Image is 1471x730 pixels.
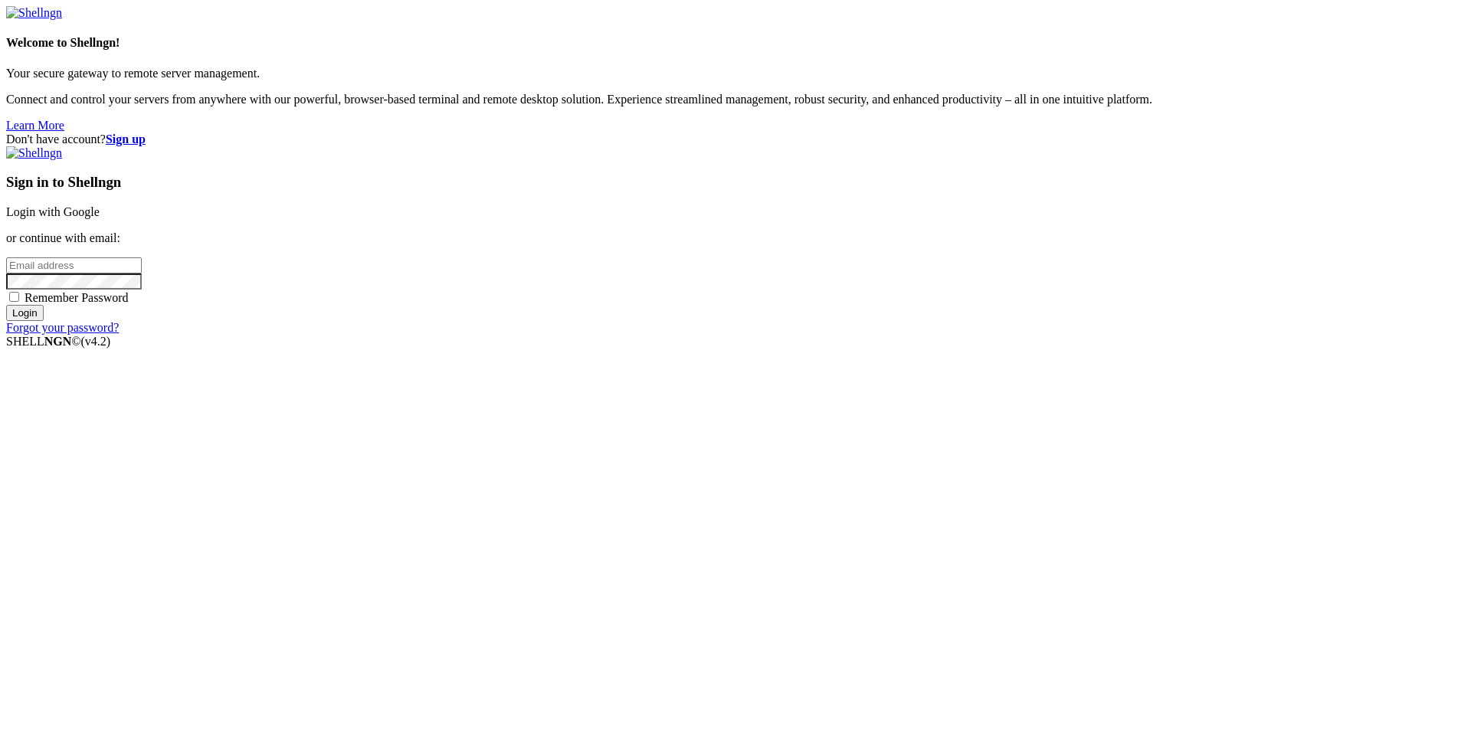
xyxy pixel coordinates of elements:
[6,93,1465,106] p: Connect and control your servers from anywhere with our powerful, browser-based terminal and remo...
[6,6,62,20] img: Shellngn
[6,205,100,218] a: Login with Google
[6,146,62,160] img: Shellngn
[6,305,44,321] input: Login
[6,133,1465,146] div: Don't have account?
[6,257,142,273] input: Email address
[6,321,119,334] a: Forgot your password?
[44,335,72,348] b: NGN
[6,67,1465,80] p: Your secure gateway to remote server management.
[25,291,129,304] span: Remember Password
[6,174,1465,191] h3: Sign in to Shellngn
[6,335,110,348] span: SHELL ©
[81,335,111,348] span: 4.2.0
[106,133,146,146] a: Sign up
[6,36,1465,50] h4: Welcome to Shellngn!
[6,119,64,132] a: Learn More
[6,231,1465,245] p: or continue with email:
[9,292,19,302] input: Remember Password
